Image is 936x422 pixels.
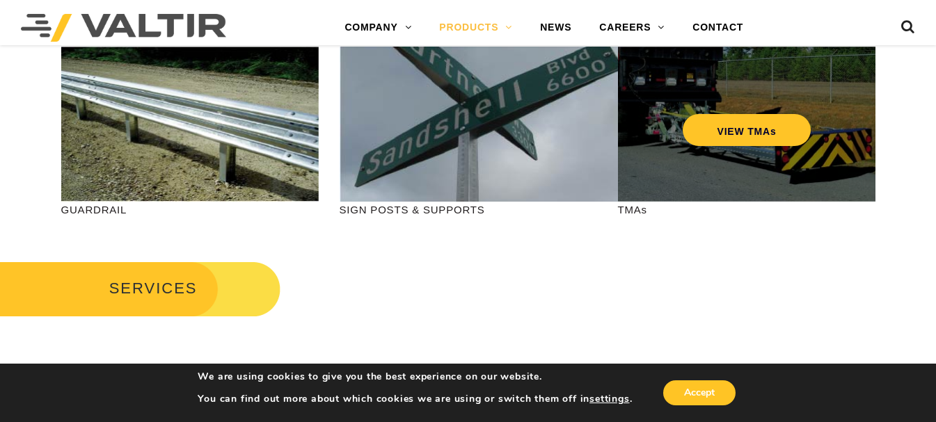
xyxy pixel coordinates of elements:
[618,202,875,218] p: TMAs
[340,202,597,218] p: SIGN POSTS & SUPPORTS
[198,371,632,383] p: We are using cookies to give you the best experience on our website.
[61,202,319,218] p: GUARDRAIL
[331,14,425,42] a: COMPANY
[589,393,629,405] button: settings
[663,380,736,405] button: Accept
[585,14,679,42] a: CAREERS
[425,14,526,42] a: PRODUCTS
[198,393,632,405] p: You can find out more about which cookies we are using or switch them off in .
[679,14,757,42] a: CONTACT
[526,14,585,42] a: NEWS
[21,14,226,42] img: Valtir
[682,114,811,146] a: VIEW TMAs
